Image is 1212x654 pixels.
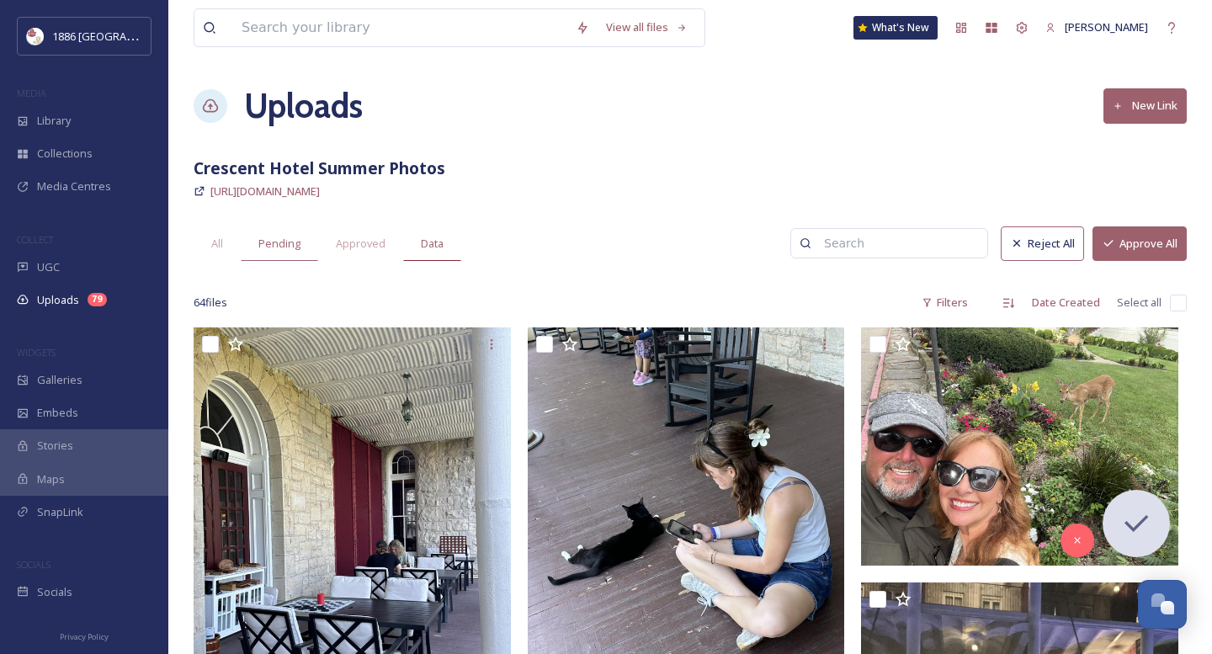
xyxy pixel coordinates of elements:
[1001,226,1084,261] button: Reject All
[244,81,363,131] a: Uploads
[37,504,83,520] span: SnapLink
[60,631,109,642] span: Privacy Policy
[336,236,385,252] span: Approved
[211,236,223,252] span: All
[598,11,696,44] a: View all files
[1138,580,1187,629] button: Open Chat
[421,236,444,252] span: Data
[233,9,567,46] input: Search your library
[37,146,93,162] span: Collections
[210,181,320,201] a: [URL][DOMAIN_NAME]
[1092,226,1187,261] button: Approve All
[1065,19,1148,35] span: [PERSON_NAME]
[37,584,72,600] span: Socials
[1103,88,1187,123] button: New Link
[17,87,46,99] span: MEDIA
[258,236,300,252] span: Pending
[17,233,53,246] span: COLLECT
[913,286,976,319] div: Filters
[37,372,82,388] span: Galleries
[861,327,1178,566] img: ext_1752019340.711918_mike-ginger@comcast.net-IMG_6030.jpeg
[88,293,107,306] div: 79
[37,438,73,454] span: Stories
[37,292,79,308] span: Uploads
[27,28,44,45] img: logos.png
[1037,11,1156,44] a: [PERSON_NAME]
[37,405,78,421] span: Embeds
[1023,286,1108,319] div: Date Created
[194,295,227,311] span: 64 file s
[1117,295,1161,311] span: Select all
[37,178,111,194] span: Media Centres
[37,113,71,129] span: Library
[52,28,185,44] span: 1886 [GEOGRAPHIC_DATA]
[816,226,979,260] input: Search
[60,625,109,646] a: Privacy Policy
[194,157,445,179] strong: Crescent Hotel Summer Photos
[17,558,50,571] span: SOCIALS
[37,259,60,275] span: UGC
[210,183,320,199] span: [URL][DOMAIN_NAME]
[853,16,938,40] a: What's New
[17,346,56,359] span: WIDGETS
[37,471,65,487] span: Maps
